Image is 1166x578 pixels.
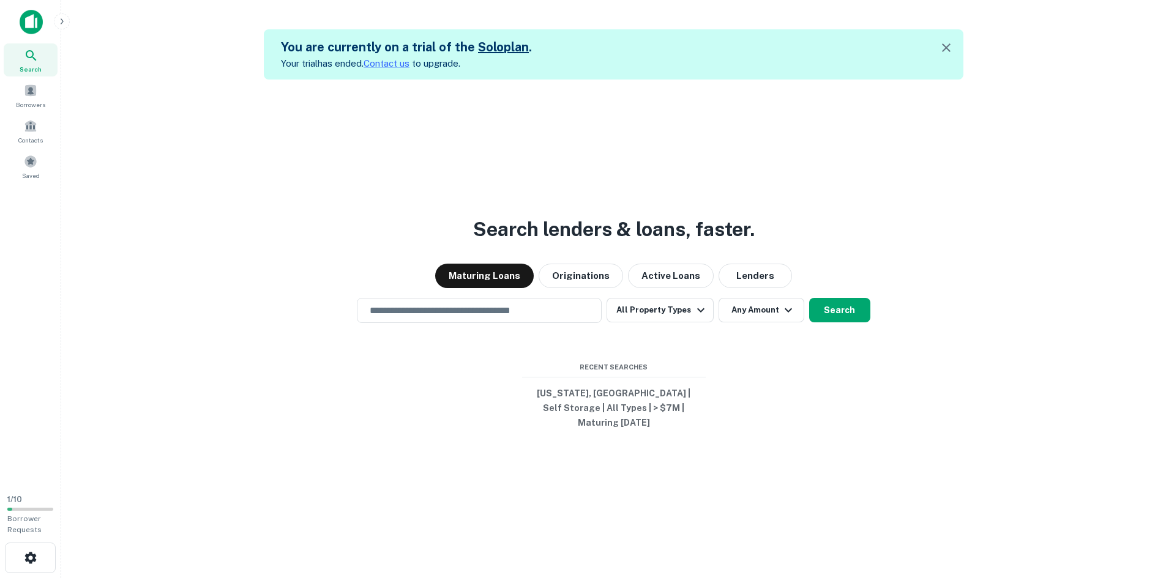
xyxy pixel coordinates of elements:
a: Contacts [4,114,58,147]
button: Search [809,298,870,322]
button: Active Loans [628,264,714,288]
a: Saved [4,150,58,183]
h3: Search lenders & loans, faster. [473,215,755,244]
span: Recent Searches [522,362,706,372]
span: Saved [22,171,40,180]
span: Borrower Requests [7,514,42,534]
span: 1 / 10 [7,495,22,504]
button: [US_STATE], [GEOGRAPHIC_DATA] | Self Storage | All Types | > $7M | Maturing [DATE] [522,382,706,434]
button: Maturing Loans [435,264,534,288]
button: Lenders [719,264,792,288]
button: All Property Types [607,298,713,322]
a: Soloplan [478,40,529,54]
p: Your trial has ended. to upgrade. [281,56,532,71]
a: Search [4,43,58,76]
button: Any Amount [719,298,804,322]
h5: You are currently on a trial of the . [281,38,532,56]
img: capitalize-icon.png [20,10,43,34]
span: Contacts [18,135,43,145]
a: Contact us [364,58,409,69]
button: Originations [539,264,623,288]
a: Borrowers [4,79,58,112]
span: Search [20,64,42,74]
span: Borrowers [16,100,45,109]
